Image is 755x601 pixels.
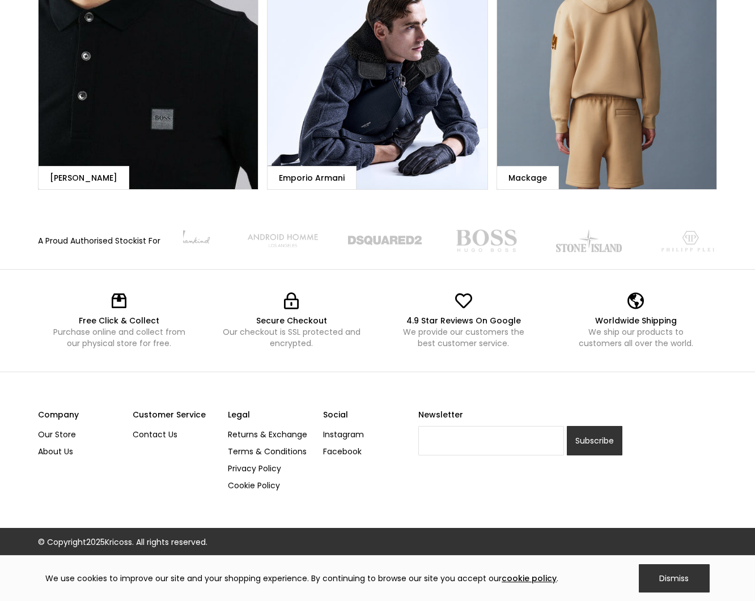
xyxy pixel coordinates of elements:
[228,406,315,423] div: Legal
[279,172,345,184] div: Emporio Armani
[502,573,557,584] a: cookie policy
[323,426,410,443] a: Instagram
[228,477,315,494] a: Cookie Policy
[38,235,160,246] div: A Proud Authorised Stockist For
[86,536,105,548] span: 2025
[228,443,315,460] a: Terms & Conditions
[323,443,410,460] a: Facebook
[38,426,125,443] a: Our Store
[639,564,710,593] div: Dismiss
[133,406,219,423] div: Customer Service
[45,573,558,584] div: We use cookies to improve our site and your shopping experience. By continuing to browse our site...
[49,326,190,349] div: Purchase online and collect from our physical store for free.
[221,315,362,326] div: Secure Checkout
[38,443,125,460] a: About Us
[38,536,207,548] div: © Copyright Kricoss. All rights reserved.
[393,315,534,326] div: 4.9 Star Reviews On Google
[323,406,410,423] div: Social
[228,460,315,477] a: Privacy Policy
[50,172,117,184] div: [PERSON_NAME]
[49,315,190,326] div: Free Click & Collect
[228,426,315,443] a: Returns & Exchange
[221,326,362,349] div: Our checkout is SSL protected and encrypted.
[567,426,622,455] input: Subscribe
[566,326,706,349] div: We ship our products to customers all over the world.
[133,426,219,443] a: Contact Us
[508,172,547,184] div: Mackage
[418,406,622,423] label: Newsletter
[566,315,706,326] div: Worldwide Shipping
[38,406,125,423] div: Company
[393,326,534,349] div: We provide our customers the best customer service.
